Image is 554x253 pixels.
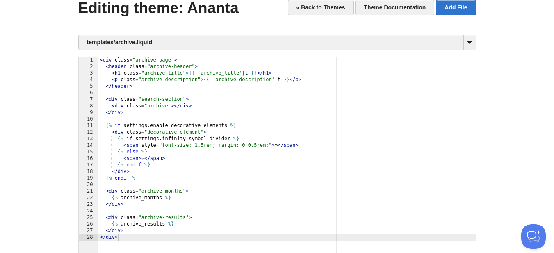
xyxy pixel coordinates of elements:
[79,90,98,96] div: 6
[79,109,98,116] div: 9
[79,96,98,103] div: 7
[79,214,98,221] div: 25
[79,142,98,149] div: 14
[79,221,98,228] div: 26
[79,83,98,90] div: 5
[79,77,98,83] div: 4
[79,195,98,201] div: 22
[79,57,98,64] div: 1
[79,35,476,50] a: templates/archive.liquid
[79,116,98,123] div: 10
[79,182,98,188] div: 20
[79,155,98,162] div: 16
[79,175,98,182] div: 19
[79,103,98,109] div: 8
[79,162,98,169] div: 17
[79,64,98,70] div: 2
[79,70,98,77] div: 3
[79,234,98,241] div: 28
[79,129,98,136] div: 12
[521,224,546,249] iframe: Help Scout Beacon - Open
[79,169,98,175] div: 18
[79,228,98,234] div: 27
[79,149,98,155] div: 15
[79,136,98,142] div: 13
[79,208,98,214] div: 24
[79,188,98,195] div: 21
[79,123,98,129] div: 11
[79,201,98,208] div: 23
